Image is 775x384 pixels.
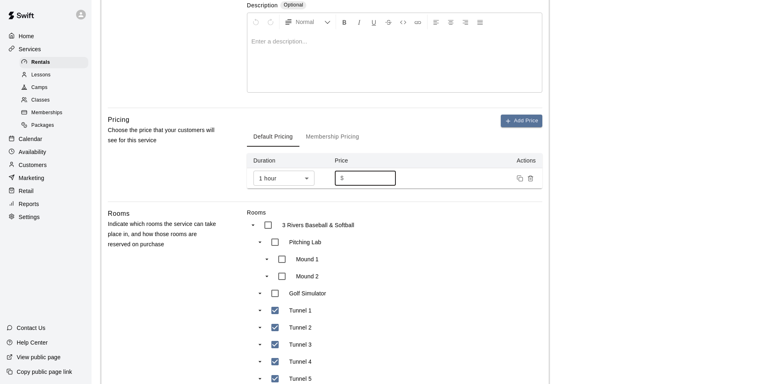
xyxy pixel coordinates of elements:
a: Lessons [20,69,92,81]
p: $ [341,174,344,182]
th: Price [328,153,410,168]
p: Help Center [17,338,48,347]
span: Packages [31,121,54,130]
div: Classes [20,95,88,106]
div: 1 hour [253,171,314,186]
p: Availability [19,148,46,156]
button: Left Align [429,15,443,29]
p: Tunnel 5 [289,375,312,383]
p: Copy public page link [17,368,72,376]
p: Settings [19,213,40,221]
span: Rentals [31,59,50,67]
a: Reports [7,198,85,210]
p: Tunnel 3 [289,341,312,349]
button: Default Pricing [247,127,299,147]
span: Normal [296,18,324,26]
p: Marketing [19,174,44,182]
span: Camps [31,84,48,92]
button: Undo [249,15,263,29]
a: Home [7,30,85,42]
a: Settings [7,211,85,223]
p: Services [19,45,41,53]
button: Format Underline [367,15,381,29]
button: Remove price [525,173,536,184]
p: Home [19,32,34,40]
a: Services [7,43,85,55]
h6: Rooms [108,208,130,219]
div: Lessons [20,69,88,81]
button: Format Bold [338,15,351,29]
span: Classes [31,96,50,104]
p: Reports [19,200,39,208]
p: Golf Simulator [289,289,326,297]
th: Duration [247,153,328,168]
h6: Pricing [108,115,129,125]
p: Tunnel 4 [289,358,312,366]
th: Actions [410,153,542,168]
button: Membership Pricing [299,127,366,147]
a: Memberships [20,107,92,119]
div: Camps [20,82,88,93]
p: View public page [17,353,61,361]
label: Description [247,1,278,11]
button: Duplicate price [515,173,525,184]
a: Retail [7,185,85,197]
a: Camps [20,82,92,94]
p: Indicate which rooms the service can take place in, and how those rooms are reserved on purchase [108,219,221,250]
button: Right Align [458,15,472,29]
a: Packages [20,119,92,132]
button: Justify Align [473,15,487,29]
p: Tunnel 2 [289,323,312,332]
p: Mound 2 [296,272,319,280]
button: Add Price [501,115,542,127]
p: Pitching Lab [289,238,321,246]
p: Retail [19,187,34,195]
button: Format Strikethrough [382,15,395,29]
p: Mound 1 [296,255,319,263]
a: Calendar [7,133,85,145]
p: Tunnel 1 [289,306,312,315]
span: Optional [284,2,303,8]
p: Choose the price that your customers will see for this service [108,125,221,145]
span: Memberships [31,109,62,117]
p: Customers [19,161,47,169]
p: 3 Rivers Baseball & Softball [282,221,354,229]
label: Rooms [247,208,542,217]
p: Calendar [19,135,42,143]
div: Rentals [20,57,88,68]
div: Packages [20,120,88,131]
a: Rentals [20,56,92,69]
button: Center Align [444,15,458,29]
a: Classes [20,94,92,107]
button: Insert Code [396,15,410,29]
button: Insert Link [411,15,425,29]
a: Availability [7,146,85,158]
span: Lessons [31,71,51,79]
p: Contact Us [17,324,46,332]
div: Memberships [20,107,88,119]
a: Customers [7,159,85,171]
button: Formatting Options [281,15,334,29]
button: Format Italics [352,15,366,29]
a: Marketing [7,172,85,184]
button: Redo [264,15,277,29]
